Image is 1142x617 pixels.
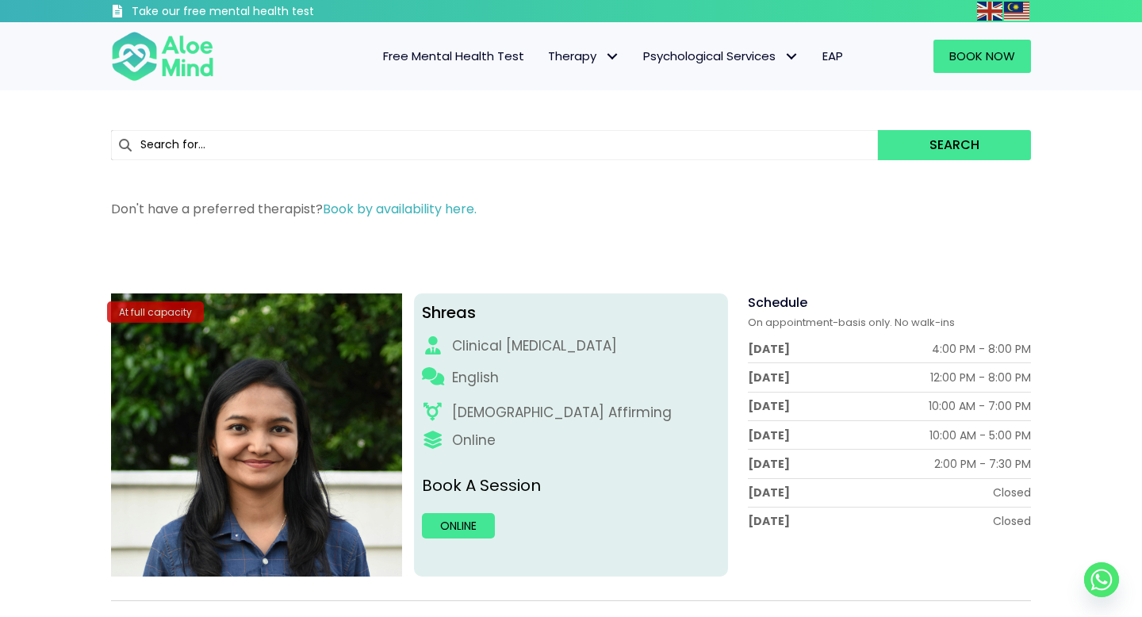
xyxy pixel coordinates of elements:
[993,513,1031,529] div: Closed
[748,293,807,312] span: Schedule
[977,2,1002,21] img: en
[548,48,619,64] span: Therapy
[452,368,499,388] p: English
[422,474,721,497] p: Book A Session
[323,200,477,218] a: Book by availability here.
[452,336,617,356] div: Clinical [MEDICAL_DATA]
[235,40,855,73] nav: Menu
[132,4,399,20] h3: Take our free mental health test
[1084,562,1119,597] a: Whatsapp
[748,485,790,500] div: [DATE]
[811,40,855,73] a: EAP
[929,427,1031,443] div: 10:00 AM - 5:00 PM
[748,427,790,443] div: [DATE]
[111,30,214,82] img: Aloe mind Logo
[452,403,672,423] div: [DEMOGRAPHIC_DATA] Affirming
[643,48,799,64] span: Psychological Services
[949,48,1015,64] span: Book Now
[932,341,1031,357] div: 4:00 PM - 8:00 PM
[536,40,631,73] a: TherapyTherapy: submenu
[422,301,721,324] div: Shreas
[631,40,811,73] a: Psychological ServicesPsychological Services: submenu
[878,130,1031,160] button: Search
[111,200,1031,218] p: Don't have a preferred therapist?
[933,40,1031,73] a: Book Now
[1004,2,1029,21] img: ms
[930,370,1031,385] div: 12:00 PM - 8:00 PM
[929,398,1031,414] div: 10:00 AM - 7:00 PM
[600,45,623,68] span: Therapy: submenu
[748,398,790,414] div: [DATE]
[111,130,878,160] input: Search for...
[107,301,204,323] div: At full capacity
[748,513,790,529] div: [DATE]
[748,456,790,472] div: [DATE]
[977,2,1004,20] a: English
[111,4,399,22] a: Take our free mental health test
[111,293,402,577] img: Shreas clinical psychologist
[780,45,803,68] span: Psychological Services: submenu
[748,370,790,385] div: [DATE]
[1004,2,1031,20] a: Malay
[993,485,1031,500] div: Closed
[422,513,495,538] a: Online
[822,48,843,64] span: EAP
[748,341,790,357] div: [DATE]
[452,431,496,450] div: Online
[934,456,1031,472] div: 2:00 PM - 7:30 PM
[371,40,536,73] a: Free Mental Health Test
[383,48,524,64] span: Free Mental Health Test
[748,315,955,330] span: On appointment-basis only. No walk-ins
